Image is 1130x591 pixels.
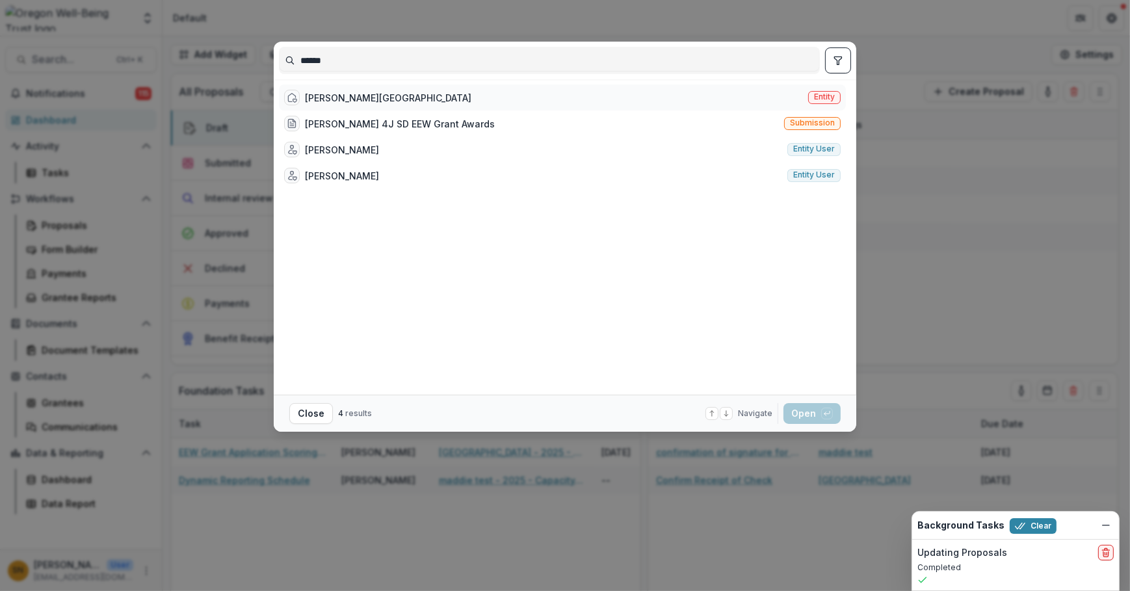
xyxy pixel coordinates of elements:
span: Navigate [738,408,772,419]
button: Dismiss [1098,518,1114,533]
div: [PERSON_NAME][GEOGRAPHIC_DATA] [305,91,471,105]
button: Clear [1010,518,1057,534]
span: 4 [338,408,343,418]
span: Entity user [793,144,835,153]
div: [PERSON_NAME] 4J SD EEW Grant Awards [305,117,495,131]
span: results [345,408,372,418]
span: Submission [790,118,835,127]
button: delete [1098,545,1114,560]
span: Entity user [793,170,835,179]
button: toggle filters [825,47,851,73]
span: Entity [814,92,835,101]
h2: Updating Proposals [917,547,1007,558]
h2: Background Tasks [917,520,1005,531]
button: Close [289,403,333,424]
div: [PERSON_NAME] [305,143,379,157]
div: [PERSON_NAME] [305,169,379,183]
button: Open [783,403,841,424]
p: Completed [917,562,1114,573]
